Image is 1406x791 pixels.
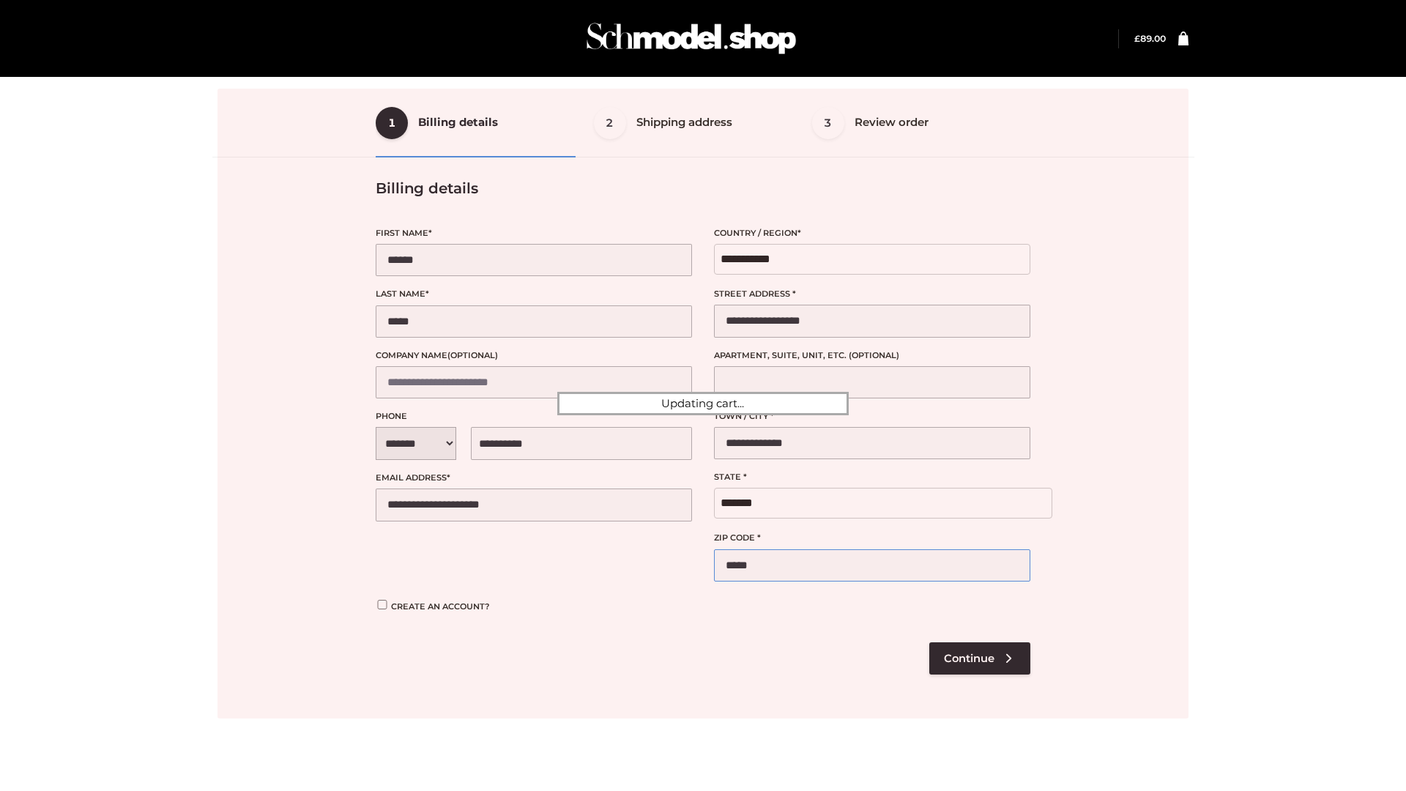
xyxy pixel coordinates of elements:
div: Updating cart... [557,392,849,415]
bdi: 89.00 [1134,33,1166,44]
img: Schmodel Admin 964 [581,10,801,67]
span: £ [1134,33,1140,44]
a: £89.00 [1134,33,1166,44]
